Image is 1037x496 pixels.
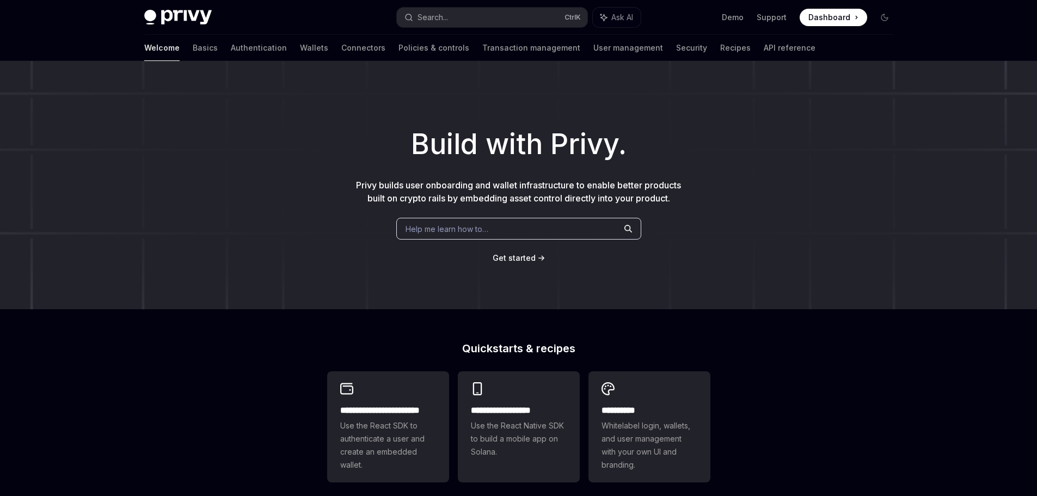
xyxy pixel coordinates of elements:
a: Wallets [300,35,328,61]
span: Privy builds user onboarding and wallet infrastructure to enable better products built on crypto ... [356,180,681,204]
a: Connectors [341,35,385,61]
span: Help me learn how to… [406,223,488,235]
a: API reference [764,35,815,61]
a: Recipes [720,35,751,61]
button: Search...CtrlK [397,8,587,27]
a: Demo [722,12,744,23]
span: Use the React Native SDK to build a mobile app on Solana. [471,419,567,458]
a: Authentication [231,35,287,61]
img: dark logo [144,10,212,25]
a: Basics [193,35,218,61]
a: Welcome [144,35,180,61]
span: Ask AI [611,12,633,23]
span: Get started [493,253,536,262]
span: Use the React SDK to authenticate a user and create an embedded wallet. [340,419,436,471]
a: User management [593,35,663,61]
a: **** *****Whitelabel login, wallets, and user management with your own UI and branding. [588,371,710,482]
h2: Quickstarts & recipes [327,343,710,354]
a: **** **** **** ***Use the React Native SDK to build a mobile app on Solana. [458,371,580,482]
a: Dashboard [800,9,867,26]
span: Ctrl K [564,13,581,22]
a: Get started [493,253,536,264]
button: Ask AI [593,8,641,27]
a: Support [757,12,787,23]
span: Whitelabel login, wallets, and user management with your own UI and branding. [602,419,697,471]
h1: Build with Privy. [17,123,1020,166]
a: Transaction management [482,35,580,61]
div: Search... [418,11,448,24]
a: Policies & controls [398,35,469,61]
a: Security [676,35,707,61]
span: Dashboard [808,12,850,23]
button: Toggle dark mode [876,9,893,26]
